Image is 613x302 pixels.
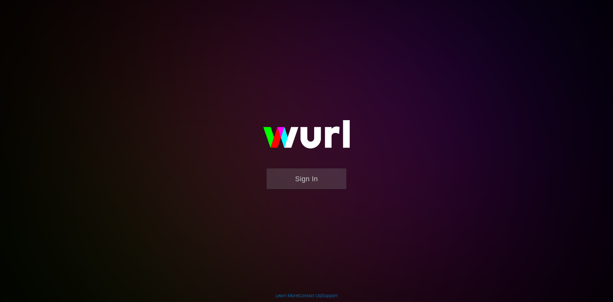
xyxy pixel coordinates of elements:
img: wurl-logo-on-black-223613ac3d8ba8fe6dc639794a292ebdb59501304c7dfd60c99c58986ef67473.svg [243,106,370,168]
a: Learn More [276,293,298,298]
a: Contact Us [299,293,321,298]
button: Sign In [267,168,346,189]
div: | | [276,292,338,299]
a: Support [322,293,338,298]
